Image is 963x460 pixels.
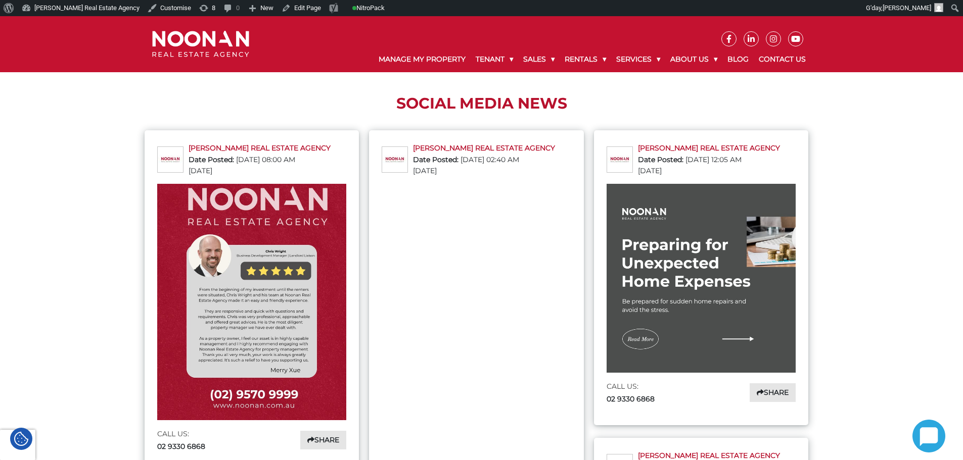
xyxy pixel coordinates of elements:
[883,4,931,12] span: [PERSON_NAME]
[638,166,780,176] div: [DATE]
[157,184,346,420] img: 520177575_1160311606127910_7786685383501981636_n.jpg
[638,155,683,164] strong: Date Posted:
[638,143,780,154] div: [PERSON_NAME] Real Estate Agency
[461,155,519,164] span: [DATE] 02:40 AM
[413,143,555,176] a: [PERSON_NAME] Real Estate Agency Date Posted: [DATE] 02:40 AM [DATE]
[382,147,407,172] img: picture
[607,147,632,172] img: picture
[413,155,458,164] strong: Date Posted:
[189,143,331,154] div: [PERSON_NAME] Real Estate Agency
[607,394,655,404] a: 02 9330 6868
[611,46,665,72] a: Services
[413,143,555,154] div: [PERSON_NAME] Real Estate Agency
[189,166,331,176] div: [DATE]
[158,147,183,172] img: picture
[189,155,234,164] strong: Date Posted:
[750,383,796,402] a: Share
[374,46,471,72] a: Manage My Property
[152,31,249,58] img: Noonan Real Estate Agency
[638,143,780,176] a: [PERSON_NAME] Real Estate Agency Date Posted: [DATE] 12:05 AM [DATE]
[607,394,655,403] strong: 02 9330 6868
[157,428,252,440] p: CALL US:
[471,46,518,72] a: Tenant
[685,155,742,164] span: [DATE] 12:05 AM
[607,380,701,393] p: CALL US:
[607,184,796,373] img: 518302916_1153800370112367_2551736098637047931_n.jpg
[754,46,811,72] a: Contact Us
[10,428,32,450] div: Cookie Settings
[236,155,295,164] span: [DATE] 08:00 AM
[157,441,205,452] a: 02 9330 6868
[189,143,331,176] a: [PERSON_NAME] Real Estate Agency Date Posted: [DATE] 08:00 AM [DATE]
[560,46,611,72] a: Rentals
[722,46,754,72] a: Blog
[152,94,811,113] h1: Social Media News
[413,166,555,176] div: [DATE]
[300,431,346,449] a: Share
[518,46,560,72] a: Sales
[157,442,205,451] strong: 02 9330 6868
[665,46,722,72] a: About Us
